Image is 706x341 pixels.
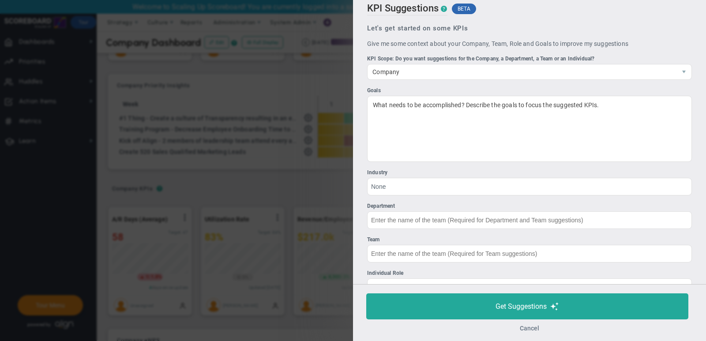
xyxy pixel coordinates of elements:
[367,169,692,177] div: Industry
[520,325,539,332] button: Cancel
[367,269,692,277] div: Individual Role
[367,236,692,244] div: Team
[366,293,688,319] button: Get Suggestions
[367,278,692,296] input: Individual Role
[367,178,692,195] input: Industry
[367,86,692,95] div: Goals
[367,39,692,48] p: Give me some context about your Company, Team, Role and Goals to improve my suggestions
[367,24,692,33] h3: Let's get started on some KPIs
[367,202,692,210] div: Department
[496,302,547,311] span: Get Suggestions
[367,3,447,15] h2: KPI Suggestions
[367,55,692,63] div: KPI Scope: Do you want suggestions for the Company, a Department, a Team or an Individual?
[367,245,692,262] input: Team
[367,211,692,229] input: Department
[452,4,477,14] span: BETA
[676,64,691,79] span: select
[367,96,692,162] div: What needs to be accomplished? Describe the goals to focus the suggested KPIs.
[368,64,676,79] span: Company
